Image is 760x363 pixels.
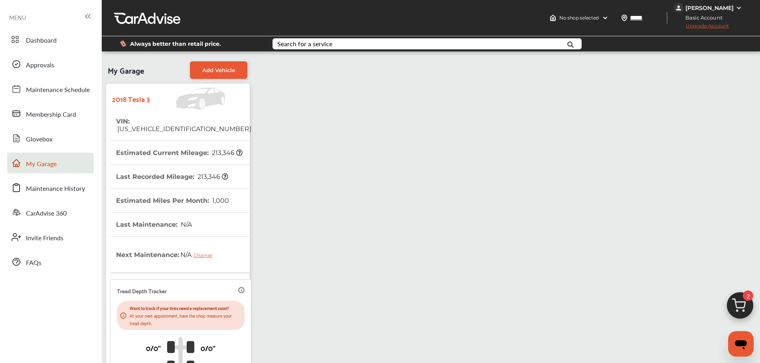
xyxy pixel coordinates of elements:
[277,41,332,47] div: Search for a service
[26,184,85,194] span: Maintenance History
[675,14,728,22] span: Basic Account
[146,341,161,354] p: 0/0"
[7,103,94,124] a: Membership Card
[108,61,144,79] span: My Garage
[26,85,90,95] span: Maintenance Schedule
[193,252,216,258] div: Change
[602,15,608,21] img: header-down-arrow.9dd2ce7d.svg
[116,110,251,141] th: VIN :
[26,159,57,169] span: My Garage
[7,54,94,75] a: Approvals
[7,251,94,272] a: FAQs
[550,15,556,21] img: header-home-logo.8d720a4f.svg
[116,165,228,188] th: Last Recorded Mileage :
[7,177,94,198] a: Maintenance History
[7,202,94,223] a: CarAdvise 360
[26,258,41,268] span: FAQs
[26,233,63,243] span: Invite Friends
[7,227,94,247] a: Invite Friends
[26,110,76,120] span: Membership Card
[721,288,759,327] img: cart_icon.3d0951e8.svg
[7,78,94,99] a: Maintenance Schedule
[116,189,229,212] th: Estimated Miles Per Month :
[120,40,126,47] img: dollor_label_vector.a70140d1.svg
[117,286,167,295] p: Tread Depth Tracker
[667,12,667,24] img: header-divider.bc55588e.svg
[674,3,683,13] img: jVpblrzwTbfkPYzPPzSLxeg0AAAAASUVORK5CYII=
[116,237,218,273] th: Next Maintenance :
[196,173,228,181] span: 213,346
[116,125,251,133] span: [US_VEHICLE_IDENTIFICATION_NUMBER]
[26,60,54,71] span: Approvals
[201,341,215,354] p: 0/0"
[180,221,192,228] span: N/A
[112,92,150,105] strong: 2018 Tesla 3
[9,14,26,21] span: MENU
[7,128,94,149] a: Glovebox
[130,41,221,47] span: Always better than retail price.
[179,245,218,265] span: N/A
[130,304,241,312] p: Want to track if your tires need a replacement soon?
[736,5,742,11] img: WGsFRI8htEPBVLJbROoPRyZpYNWhNONpIPPETTm6eUC0GeLEiAAAAAElFTkSuQmCC
[190,61,247,79] a: Add Vehicle
[26,134,53,145] span: Glovebox
[685,4,734,12] div: [PERSON_NAME]
[7,29,94,50] a: Dashboard
[116,141,243,165] th: Estimated Current Mileage :
[211,197,229,204] span: 1,000
[26,35,57,46] span: Dashboard
[116,213,192,236] th: Last Maintenance :
[202,67,235,73] span: Add Vehicle
[621,15,628,21] img: location_vector.a44bc228.svg
[130,312,241,327] p: At your next appointment, have the shop measure your tread depth.
[150,88,229,110] img: Vehicle
[743,290,753,301] span: 2
[674,23,729,33] span: Upgrade Account
[728,331,754,357] iframe: Button to launch messaging window
[211,149,243,157] span: 213,346
[559,15,599,21] span: No shop selected
[26,208,67,219] span: CarAdvise 360
[7,153,94,173] a: My Garage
